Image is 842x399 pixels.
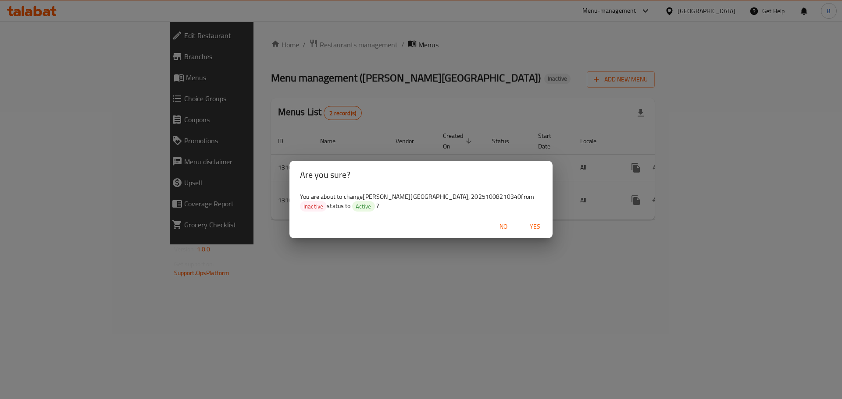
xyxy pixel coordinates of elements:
[521,219,549,235] button: Yes
[493,221,514,232] span: No
[489,219,517,235] button: No
[300,191,534,212] span: You are about to change [PERSON_NAME][GEOGRAPHIC_DATA], 20251008210340 from status to ?
[524,221,546,232] span: Yes
[300,168,542,182] h2: Are you sure?
[352,201,375,212] div: Active
[352,202,375,211] span: Active
[300,202,327,211] span: Inactive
